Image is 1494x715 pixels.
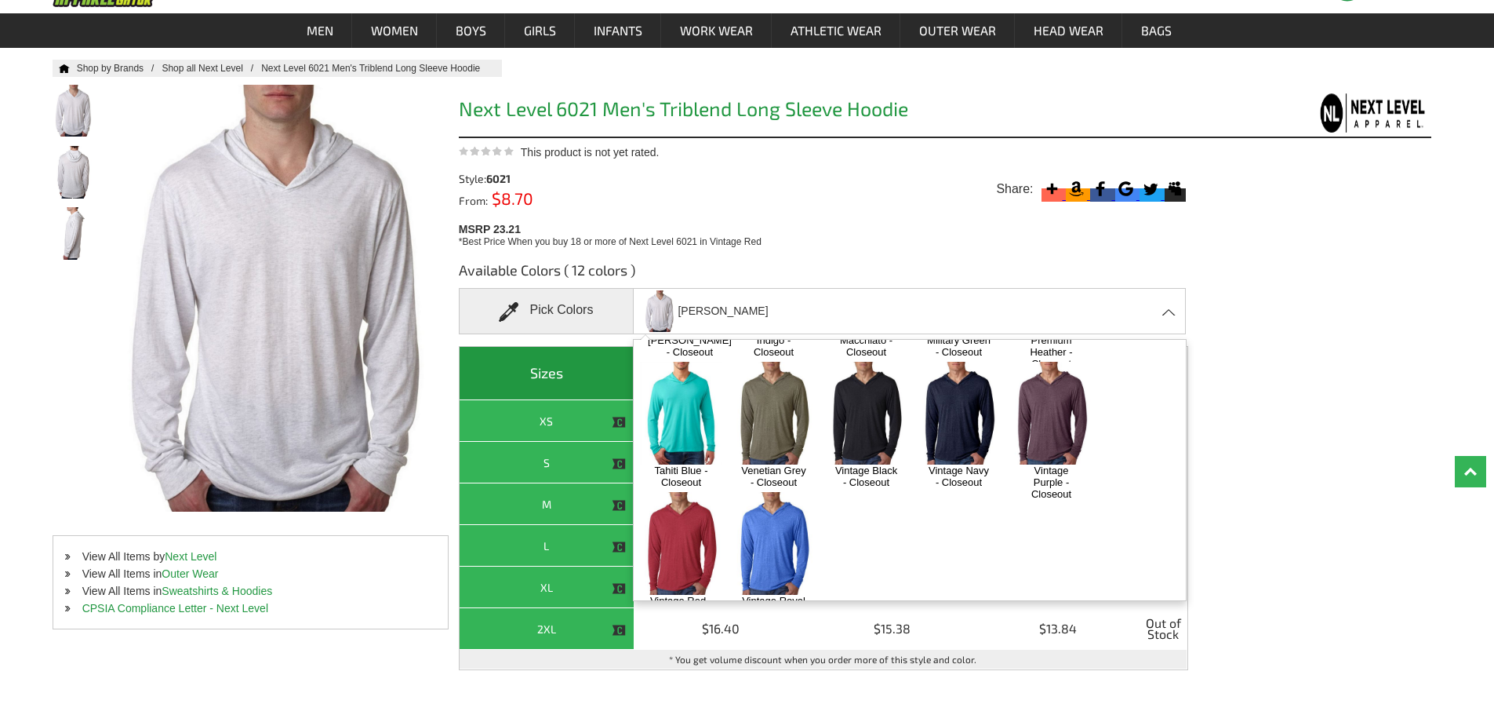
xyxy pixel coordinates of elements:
th: XL [460,567,634,608]
svg: Myspace [1165,178,1186,199]
img: This item is CLOSEOUT! [612,623,626,637]
a: [PERSON_NAME] - Closeout [648,334,732,358]
div: From: [459,192,643,206]
span: This product is not yet rated. [521,146,660,159]
td: $13.84 [976,608,1140,650]
th: Sizes [460,347,634,400]
svg: Facebook [1090,178,1111,199]
span: [PERSON_NAME] [678,297,768,325]
th: M [460,483,634,525]
span: Out of Stock [1144,612,1183,645]
svg: Twitter [1140,178,1161,199]
a: Athletic Wear [772,13,900,48]
img: This product is not yet rated. [459,146,514,156]
a: Tahiti Blue - Closeout [648,465,714,488]
td: $15.38 [809,608,976,650]
img: This item is CLOSEOUT! [612,498,626,513]
th: L [460,525,634,567]
a: Men [289,13,351,48]
a: Premium Heather - Closeout [1018,334,1085,370]
span: Share: [996,181,1033,197]
img: next-level_6021_heather-white.jpg [643,290,676,332]
a: Bags [1123,13,1190,48]
a: Venetian Grey - Closeout [740,465,807,488]
img: Next Level 6021 Men's Triblend Long Sleeve Hoodie [53,85,94,137]
img: This item is CLOSEOUT! [612,457,626,471]
a: Vintage Navy - Closeout [925,465,992,488]
a: Vintage Red - Closeout [648,595,714,618]
img: This item is CLOSEOUT! [612,540,626,554]
img: Vintage Black [825,362,907,465]
th: XS [460,400,634,442]
span: 6021 [486,172,511,185]
span: $8.70 [488,188,533,208]
a: Girls [506,13,574,48]
a: Outer Wear [162,567,218,580]
span: *Best Price When you buy 18 or more of Next Level 6021 in Vintage Red [459,236,762,247]
a: Top [1455,456,1486,487]
img: Next Level 6021 Men's Triblend Long Sleeve Hoodie [53,146,94,199]
a: Vintage Black - Closeout [833,465,900,488]
th: S [460,442,634,483]
svg: Amazon [1066,178,1087,199]
img: Tahiti Blue [640,362,722,465]
img: Vintage Navy [918,362,1000,465]
td: $16.40 [634,608,809,650]
div: Style: [459,173,643,184]
a: Shop all Next Level [162,63,261,74]
img: This item is CLOSEOUT! [612,415,626,429]
img: This item is CLOSEOUT! [612,582,626,596]
a: Next Level 6021 Men's Triblend Long Sleeve Hoodie [261,63,496,74]
a: Outer Wear [901,13,1014,48]
a: Boys [438,13,504,48]
a: CPSIA Compliance Letter - Next Level [82,602,268,615]
a: Head Wear [1016,13,1121,48]
a: Infants [576,13,660,48]
a: Work Wear [662,13,771,48]
svg: Google Bookmark [1115,178,1136,199]
a: Indigo - Closeout [740,334,807,358]
a: Home [53,64,70,73]
a: Sweatshirts & Hoodies [162,585,272,597]
td: * You get volume discount when you order more of this style and color. [460,650,1187,669]
th: 2XL [460,608,634,650]
a: Vintage Royal - Closeout [740,595,807,618]
li: View All Items in [53,565,448,582]
li: View All Items by [53,548,448,565]
a: Macchiato - Closeout [833,334,900,358]
svg: More [1041,178,1063,199]
li: View All Items in [53,582,448,600]
a: Military Green - Closeout [925,334,992,358]
h3: Available Colors ( 12 colors ) [459,261,1188,288]
a: Women [353,13,436,48]
img: Next Level [1314,93,1431,133]
a: Next Level [165,550,216,563]
a: Shop by Brands [77,63,162,74]
a: Vintage Purple - Closeout [1018,465,1085,500]
div: MSRP 23.21 [459,219,1195,249]
img: Vintage Purple [1010,362,1092,465]
img: Next Level 6021 Men's Triblend Long Sleeve Hoodie [53,207,94,260]
img: Vintage Royal [732,492,815,595]
img: Venetian Grey [732,362,815,465]
img: Vintage Red [640,492,722,595]
div: Pick Colors [459,288,634,334]
h1: Next Level 6021 Men's Triblend Long Sleeve Hoodie [459,99,1188,123]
